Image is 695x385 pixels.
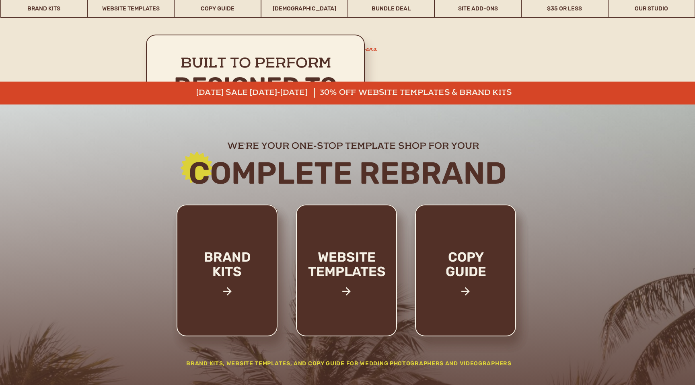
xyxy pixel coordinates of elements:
[156,56,356,73] h2: Built to perform
[429,250,503,306] a: copy guide
[149,98,362,137] h2: stand out
[156,73,356,101] h2: Designed to
[130,157,565,189] h2: Complete rebrand
[193,250,261,306] a: brand kits
[169,359,529,371] h2: Brand Kits, website templates, and Copy Guide for wedding photographers and videographers
[170,140,536,150] h2: we're your one-stop template shop for your
[320,88,519,98] a: 30% off website templates & brand kits
[294,250,399,296] a: website templates
[196,88,334,98] a: [DATE] sale [DATE]-[DATE]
